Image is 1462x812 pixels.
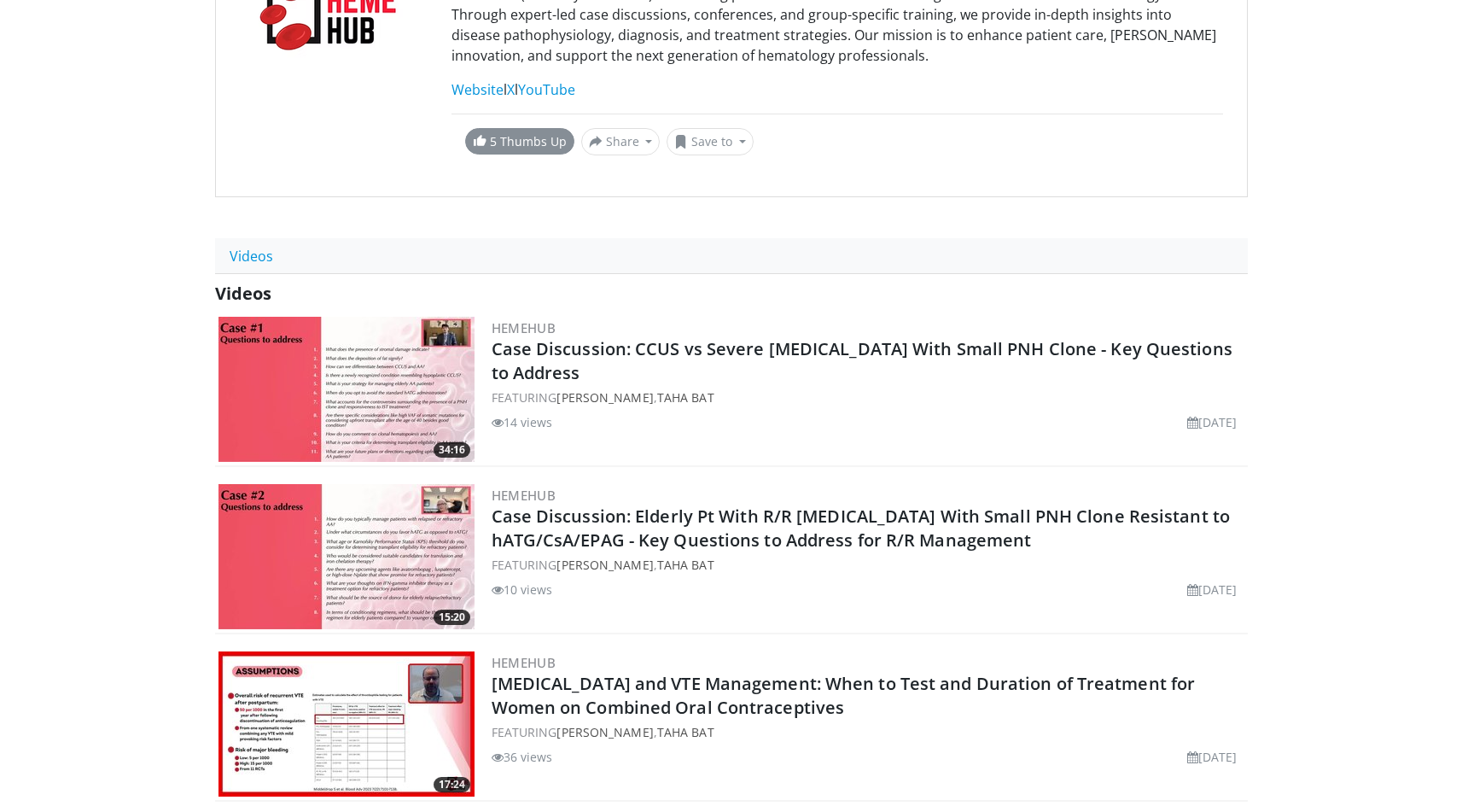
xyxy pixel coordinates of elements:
a: Website [451,80,504,99]
a: 34:16 [218,317,475,462]
a: Taha Bat [657,389,714,406]
a: Case Discussion: Elderly Pt With R/R [MEDICAL_DATA] With Small PNH Clone Resistant to hATG/CsA/EP... [492,505,1231,552]
span: 17:24 [434,777,470,792]
span: Videos [215,282,271,305]
li: [DATE] [1187,413,1238,431]
li: [DATE] [1187,748,1238,766]
a: X [507,80,515,99]
a: HemeHub [492,487,556,504]
a: 17:24 [218,651,475,797]
li: 14 views [492,413,553,431]
img: 23e65b4c-7a7a-4ded-9a19-0e8ae66268a9.300x170_q85_crop-smart_upscale.jpg [218,317,475,462]
a: 5 Thumbs Up [465,128,574,155]
a: HemeHub [492,654,556,671]
span: 34:16 [434,442,470,458]
a: Taha Bat [657,557,714,573]
a: [PERSON_NAME] [556,557,653,573]
img: bff0168e-bd1c-4543-a8e9-9057be0fb687.300x170_q85_crop-smart_upscale.jpg [218,651,475,797]
div: FEATURING , [492,723,1244,741]
a: Videos [215,238,288,274]
li: [DATE] [1187,581,1238,599]
a: [PERSON_NAME] [556,389,653,406]
a: [PERSON_NAME] [556,724,653,740]
span: 5 [490,133,497,149]
a: 15:20 [218,484,475,629]
li: 36 views [492,748,553,766]
button: Share [581,128,661,155]
a: HemeHub [492,319,556,336]
p: l l [451,79,1223,100]
button: Save to [667,128,754,155]
a: [MEDICAL_DATA] and VTE Management: When to Test and Duration of Treatment for Women on Combined O... [492,672,1196,719]
a: YouTube [518,80,575,99]
a: Taha Bat [657,724,714,740]
div: FEATURING , [492,556,1244,574]
li: 10 views [492,581,553,599]
img: 6fc1f63a-81be-40bf-b76a-fb156b1732a5.300x170_q85_crop-smart_upscale.jpg [218,484,475,629]
span: 15:20 [434,610,470,625]
div: FEATURING , [492,388,1244,406]
a: Case Discussion: CCUS vs Severe [MEDICAL_DATA] With Small PNH Clone - Key Questions to Address [492,337,1232,384]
